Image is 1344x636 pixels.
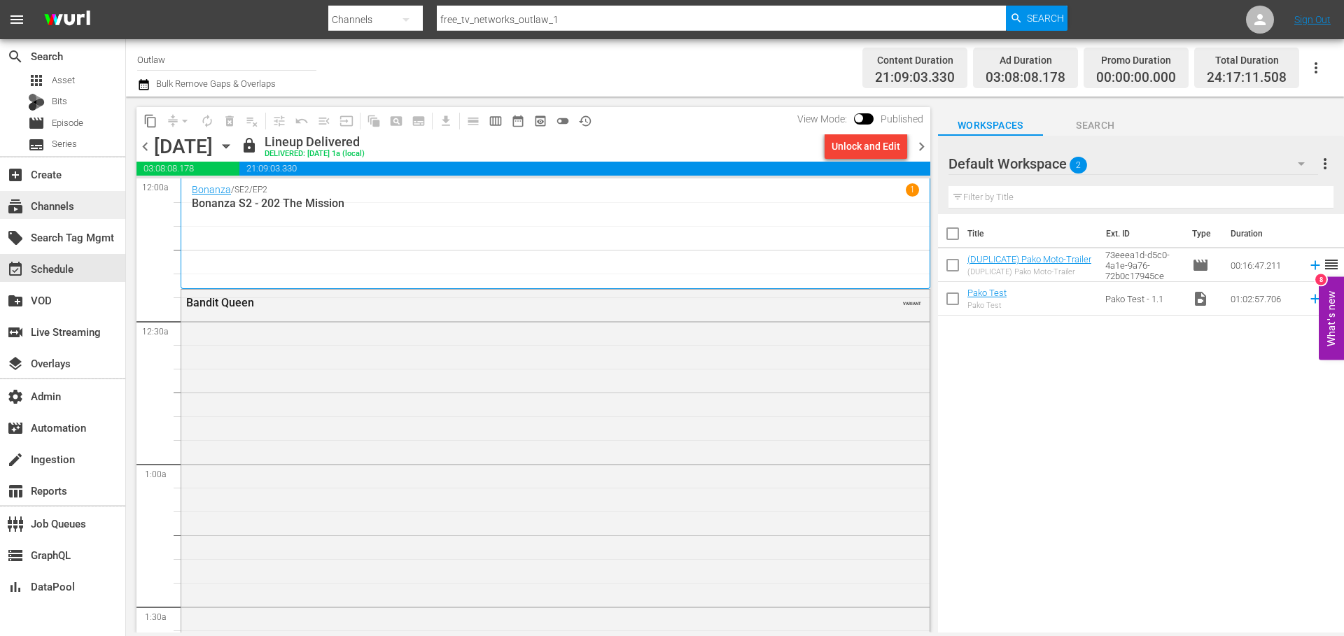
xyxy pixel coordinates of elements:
[986,70,1065,86] span: 03:08:08.178
[1070,150,1087,180] span: 2
[1100,282,1186,316] td: Pako Test - 1.1
[967,254,1091,264] a: (DUPLICATE) Pako Moto-Trailer
[574,110,596,132] span: View History
[1027,6,1064,31] span: Search
[1006,6,1067,31] button: Search
[265,134,365,150] div: Lineup Delivered
[358,107,385,134] span: Refresh All Search Blocks
[1317,155,1333,172] span: more_vert
[52,94,67,108] span: Bits
[967,214,1098,253] th: Title
[7,261,24,278] span: Schedule
[948,144,1318,183] div: Default Workspace
[489,114,503,128] span: calendar_view_week_outlined
[34,3,101,36] img: ans4CAIJ8jUAAAAAAAAAAAAAAAAAAAAAAAAgQb4GAAAAAAAAAAAAAAAAAAAAAAAAJMjXAAAAAAAAAAAAAAAAAAAAAAAAgAT5G...
[1317,147,1333,181] button: more_vert
[430,107,457,134] span: Download as CSV
[967,288,1007,298] a: Pako Test
[874,113,930,125] span: Published
[1319,276,1344,360] button: Open Feedback Widget
[511,114,525,128] span: date_range_outlined
[484,110,507,132] span: Week Calendar View
[507,110,529,132] span: Month Calendar View
[7,483,24,500] span: Reports
[136,138,154,155] span: chevron_left
[529,110,552,132] span: View Backup
[1096,50,1176,70] div: Promo Duration
[457,107,484,134] span: Day Calendar View
[28,72,45,89] span: Asset
[825,134,907,159] button: Unlock and Edit
[967,267,1091,276] div: (DUPLICATE) Pako Moto-Trailer
[28,115,45,132] span: Episode
[335,110,358,132] span: Update Metadata from Key Asset
[854,113,864,123] span: Toggle to switch from Published to Draft view.
[1207,50,1287,70] div: Total Duration
[1225,282,1302,316] td: 01:02:57.706
[1207,70,1287,86] span: 24:17:11.508
[192,184,231,195] a: Bonanza
[7,48,24,65] span: Search
[7,198,24,215] span: Channels
[578,114,592,128] span: history_outlined
[7,355,24,372] span: Overlays
[385,110,407,132] span: Create Search Block
[52,73,75,87] span: Asset
[1308,291,1323,306] svg: Add to Schedule
[28,94,45,111] div: Bits
[7,516,24,532] span: Job Queues
[1100,248,1186,282] td: 73eeea1d-d5c0-4a1e-9a76-72b0c17945ce
[533,114,547,128] span: preview_outlined
[253,185,267,195] p: EP2
[313,110,335,132] span: Fill episodes with ad slates
[239,162,930,176] span: 21:09:03.330
[186,296,848,309] div: Bandit Queen
[1096,70,1176,86] span: 00:00:00.000
[52,116,83,130] span: Episode
[8,11,25,28] span: menu
[192,197,919,210] p: Bonanza S2 - 202 The Mission
[1222,214,1306,253] th: Duration
[790,113,854,125] span: View Mode:
[143,114,157,128] span: content_copy
[7,324,24,341] span: Live Streaming
[1184,214,1222,253] th: Type
[407,110,430,132] span: Create Series Block
[265,150,365,159] div: DELIVERED: [DATE] 1a (local)
[7,229,24,246] span: Search Tag Mgmt
[903,295,921,306] span: VARIANT
[154,135,213,158] div: [DATE]
[136,162,239,176] span: 03:08:08.178
[7,547,24,564] span: GraphQL
[1294,14,1331,25] a: Sign Out
[162,110,196,132] span: Remove Gaps & Overlaps
[290,110,313,132] span: Revert to Primary Episode
[556,114,570,128] span: toggle_off
[7,420,24,437] span: Automation
[52,137,77,151] span: Series
[7,451,24,468] span: Ingestion
[7,292,24,309] span: VOD
[231,185,234,195] p: /
[875,50,955,70] div: Content Duration
[832,134,900,159] div: Unlock and Edit
[1192,257,1209,274] span: Episode
[1043,117,1148,134] span: Search
[1308,257,1323,273] svg: Add to Schedule
[241,137,258,154] span: lock
[263,107,290,134] span: Customize Events
[913,138,930,155] span: chevron_right
[552,110,574,132] span: 24 hours Lineup View is OFF
[875,70,955,86] span: 21:09:03.330
[1315,274,1326,285] div: 8
[7,579,24,595] span: DataPool
[967,301,1007,310] div: Pako Test
[1225,248,1302,282] td: 00:16:47.211
[234,185,253,195] p: SE2 /
[938,117,1043,134] span: Workspaces
[154,78,276,89] span: Bulk Remove Gaps & Overlaps
[7,167,24,183] span: Create
[986,50,1065,70] div: Ad Duration
[1098,214,1183,253] th: Ext. ID
[7,388,24,405] span: Admin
